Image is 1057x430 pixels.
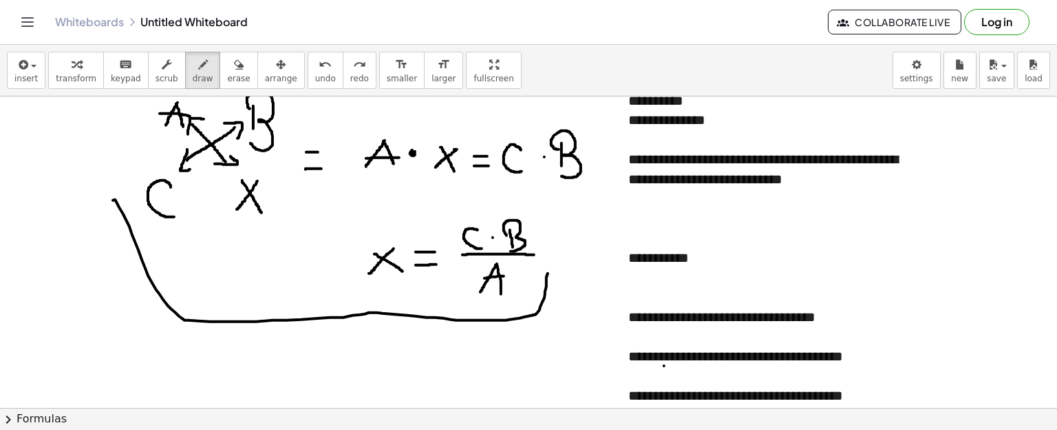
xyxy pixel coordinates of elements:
a: Whiteboards [55,15,124,29]
button: Log in [964,9,1029,35]
span: transform [56,74,96,83]
button: undoundo [308,52,343,89]
span: insert [14,74,38,83]
button: new [943,52,976,89]
button: arrange [257,52,305,89]
i: format_size [437,57,450,73]
span: new [951,74,968,83]
button: Collaborate Live [828,10,961,34]
i: redo [353,57,366,73]
span: redo [350,74,369,83]
button: fullscreen [466,52,521,89]
button: transform [48,52,104,89]
button: load [1017,52,1050,89]
button: draw [185,52,221,89]
button: settings [893,52,941,89]
button: format_sizesmaller [379,52,425,89]
span: undo [315,74,336,83]
button: insert [7,52,45,89]
span: larger [431,74,456,83]
button: Toggle navigation [17,11,39,33]
span: scrub [156,74,178,83]
i: keyboard [119,57,132,73]
span: save [987,74,1006,83]
span: Collaborate Live [840,16,950,28]
i: undo [319,57,332,73]
button: erase [220,52,257,89]
button: keyboardkeypad [103,52,149,89]
span: erase [227,74,250,83]
button: scrub [148,52,186,89]
span: draw [193,74,213,83]
button: format_sizelarger [424,52,463,89]
span: arrange [265,74,297,83]
span: fullscreen [473,74,513,83]
span: settings [900,74,933,83]
span: keypad [111,74,141,83]
i: format_size [395,57,408,73]
button: save [979,52,1014,89]
span: load [1025,74,1043,83]
span: smaller [387,74,417,83]
button: redoredo [343,52,376,89]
